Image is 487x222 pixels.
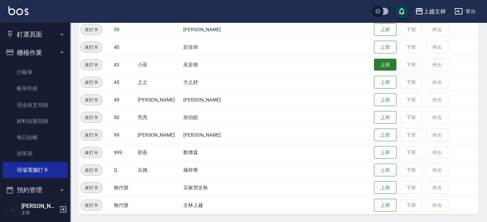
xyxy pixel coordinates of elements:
[395,4,409,18] button: save
[374,199,396,212] button: 上班
[136,161,182,179] td: 豆媽
[81,61,102,68] span: 未打卡
[182,73,235,91] td: 方之妤
[374,23,396,36] button: 上班
[6,202,20,216] img: Person
[182,109,235,126] td: 吳怡靚
[412,4,449,19] button: 上越文林
[3,25,67,44] button: 釘選頁面
[374,129,396,142] button: 上班
[136,91,182,109] td: [PERSON_NAME]
[374,76,396,89] button: 上班
[374,164,396,177] button: 上班
[3,80,67,97] a: 帳單列表
[81,96,102,104] span: 未打卡
[81,79,102,86] span: 未打卡
[374,93,396,106] button: 上班
[374,41,396,54] button: 上班
[374,111,396,124] button: 上班
[182,91,235,109] td: [PERSON_NAME]
[112,38,136,56] td: 40
[112,196,136,214] td: 無代號
[182,179,235,196] td: 店家用文林
[112,161,136,179] td: Q
[374,59,396,71] button: 上班
[136,126,182,144] td: [PERSON_NAME]
[182,144,235,161] td: 鄭博霖
[81,44,102,51] span: 未打卡
[136,56,182,73] td: 小巫
[3,181,67,199] button: 預約管理
[112,109,136,126] td: 50
[81,184,102,191] span: 未打卡
[182,38,235,56] td: 彭佳琦
[21,210,57,216] p: 主管
[182,161,235,179] td: 羅梓華
[3,129,67,145] a: 每日結帳
[3,64,67,80] a: 打帳單
[112,56,136,73] td: 43
[182,126,235,144] td: [PERSON_NAME]
[81,114,102,121] span: 未打卡
[374,146,396,159] button: 上班
[3,44,67,62] button: 櫃檯作業
[21,203,57,210] h5: [PERSON_NAME]
[3,145,67,162] a: 排班表
[112,91,136,109] td: 49
[81,131,102,139] span: 未打卡
[81,26,102,33] span: 未打卡
[3,162,67,178] a: 現場電腦打卡
[423,7,446,16] div: 上越文林
[112,21,136,38] td: 39
[112,73,136,91] td: 45
[182,56,235,73] td: 巫容偉
[8,6,28,15] img: Logo
[81,166,102,174] span: 未打卡
[3,97,67,113] a: 現金收支登錄
[136,144,182,161] td: 部長
[374,181,396,194] button: 上班
[182,196,235,214] td: 文林上越
[3,113,67,129] a: 材料自購登錄
[136,73,182,91] td: 之之
[182,21,235,38] td: [PERSON_NAME]
[81,202,102,209] span: 未打卡
[452,5,479,18] button: 登出
[112,126,136,144] td: 99
[136,109,182,126] td: 亮亮
[81,149,102,156] span: 未打卡
[112,144,136,161] td: 999
[112,179,136,196] td: 無代號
